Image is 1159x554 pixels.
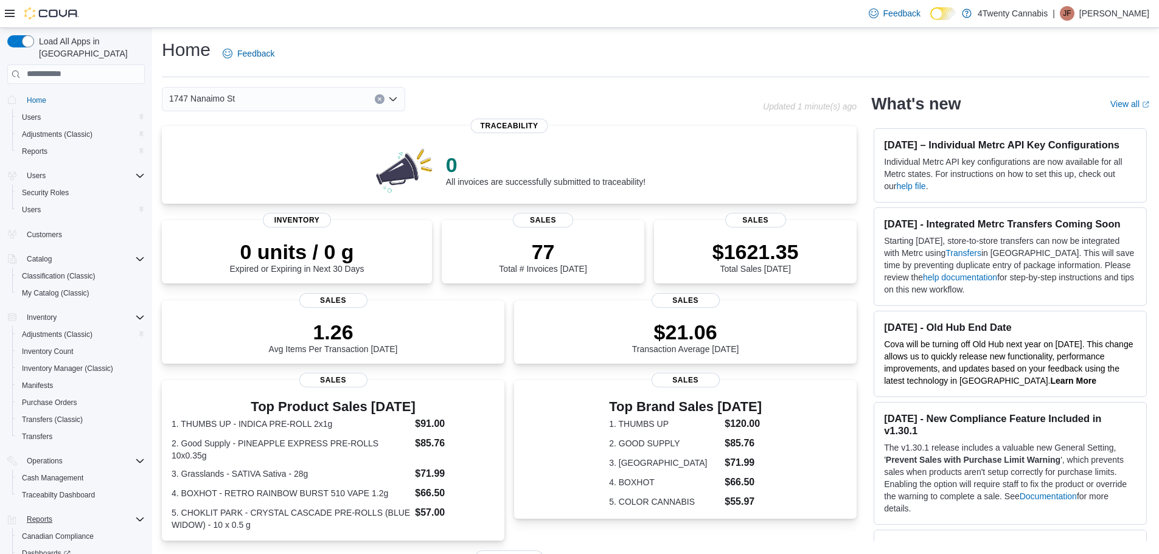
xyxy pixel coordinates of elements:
[388,94,398,104] button: Open list of options
[27,456,63,466] span: Operations
[22,252,57,266] button: Catalog
[17,327,145,342] span: Adjustments (Classic)
[22,330,92,339] span: Adjustments (Classic)
[17,144,52,159] a: Reports
[415,505,495,520] dd: $57.00
[22,347,74,356] span: Inventory Count
[17,127,145,142] span: Adjustments (Classic)
[415,466,495,481] dd: $71.99
[2,167,150,184] button: Users
[12,360,150,377] button: Inventory Manager (Classic)
[17,144,145,159] span: Reports
[17,203,145,217] span: Users
[22,512,57,527] button: Reports
[609,418,720,430] dt: 1. THUMBS UP
[22,93,51,108] a: Home
[269,320,398,344] p: 1.26
[17,344,78,359] a: Inventory Count
[1051,376,1096,386] a: Learn More
[609,496,720,508] dt: 5. COLOR CANNABIS
[446,153,646,177] p: 0
[725,475,762,490] dd: $66.50
[12,143,150,160] button: Reports
[896,181,925,191] a: help file
[12,411,150,428] button: Transfers (Classic)
[1020,491,1077,501] a: Documentation
[1110,99,1149,109] a: View allExternal link
[763,102,857,111] p: Updated 1 minute(s) ago
[22,271,96,281] span: Classification (Classic)
[1060,6,1074,21] div: Jacqueline Francis
[22,454,68,468] button: Operations
[12,285,150,302] button: My Catalog (Classic)
[17,429,145,444] span: Transfers
[172,437,410,462] dt: 2. Good Supply - PINEAPPLE EXPRESS PRE-ROLLS 10x0.35g
[27,254,52,264] span: Catalog
[22,188,69,198] span: Security Roles
[22,130,92,139] span: Adjustments (Classic)
[17,361,145,376] span: Inventory Manager (Classic)
[22,490,95,500] span: Traceabilty Dashboard
[632,320,739,354] div: Transaction Average [DATE]
[22,227,67,242] a: Customers
[22,512,145,527] span: Reports
[415,486,495,500] dd: $66.50
[12,486,150,504] button: Traceabilty Dashboard
[22,415,83,424] span: Transfers (Classic)
[12,326,150,343] button: Adjustments (Classic)
[22,398,77,407] span: Purchase Orders
[712,240,799,274] div: Total Sales [DATE]
[923,272,997,282] a: help documentation
[12,343,150,360] button: Inventory Count
[17,395,82,410] a: Purchase Orders
[22,252,145,266] span: Catalog
[17,429,57,444] a: Transfers
[712,240,799,264] p: $1621.35
[415,436,495,451] dd: $85.76
[864,1,925,26] a: Feedback
[446,153,646,187] div: All invoices are successfully submitted to traceability!
[609,400,762,414] h3: Top Brand Sales [DATE]
[12,201,150,218] button: Users
[945,248,981,258] a: Transfers
[17,471,88,485] a: Cash Management
[884,218,1136,230] h3: [DATE] - Integrated Metrc Transfers Coming Soon
[930,20,931,21] span: Dark Mode
[12,394,150,411] button: Purchase Orders
[17,412,145,427] span: Transfers (Classic)
[17,269,100,283] a: Classification (Classic)
[1063,6,1071,21] span: JF
[2,309,150,326] button: Inventory
[22,432,52,441] span: Transfers
[269,320,398,354] div: Avg Items Per Transaction [DATE]
[172,468,410,480] dt: 3. Grasslands - SATIVA Sativa - 28g
[172,507,410,531] dt: 5. CHOKLIT PARK - CRYSTAL CASCADE PRE-ROLLS (BLUE WIDOW) - 10 x 0.5 g
[17,471,145,485] span: Cash Management
[415,417,495,431] dd: $91.00
[22,92,145,108] span: Home
[263,213,331,227] span: Inventory
[22,288,89,298] span: My Catalog (Classic)
[172,400,495,414] h3: Top Product Sales [DATE]
[17,185,74,200] a: Security Roles
[1053,6,1055,21] p: |
[884,156,1136,192] p: Individual Metrc API key configurations are now available for all Metrc states. For instructions ...
[17,344,145,359] span: Inventory Count
[884,412,1136,437] h3: [DATE] - New Compliance Feature Included in v1.30.1
[162,38,211,62] h1: Home
[12,109,150,126] button: Users
[884,441,1136,514] p: The v1.30.1 release includes a valuable new General Setting, ' ', which prevents sales when produ...
[22,113,41,122] span: Users
[12,184,150,201] button: Security Roles
[230,240,364,264] p: 0 units / 0 g
[17,269,145,283] span: Classification (Classic)
[725,455,762,470] dd: $71.99
[871,94,961,114] h2: What's new
[27,230,62,240] span: Customers
[34,35,145,60] span: Load All Apps in [GEOGRAPHIC_DATA]
[513,213,574,227] span: Sales
[172,487,410,499] dt: 4. BOXHOT - RETRO RAINBOW BURST 510 VAPE 1.2g
[17,529,99,544] a: Canadian Compliance
[22,473,83,483] span: Cash Management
